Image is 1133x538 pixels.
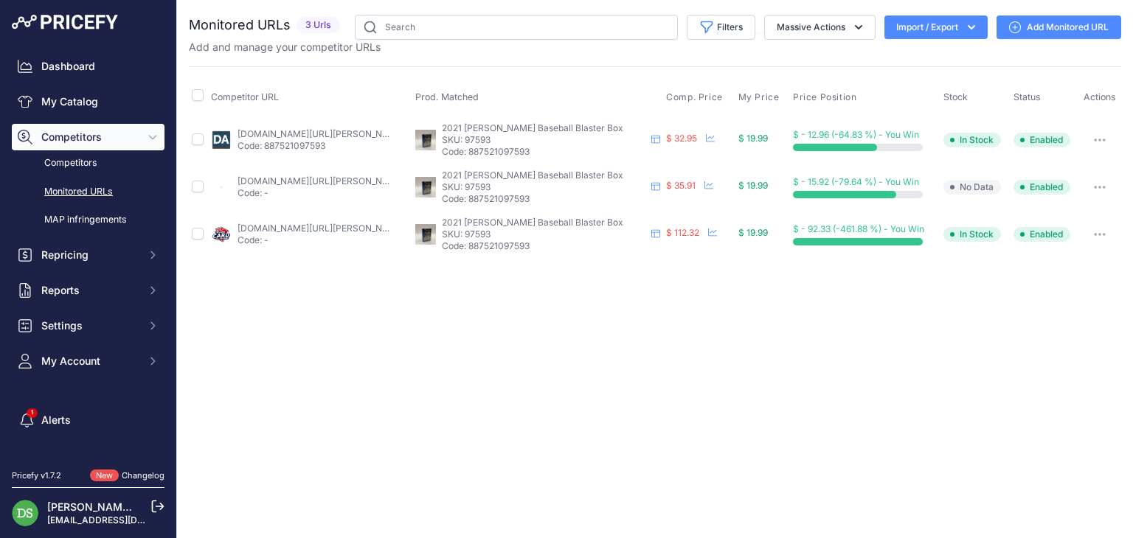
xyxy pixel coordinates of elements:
[1014,91,1041,102] span: Status
[793,129,919,140] span: $ - 12.96 (-64.83 %) - You Win
[189,40,381,55] p: Add and manage your competitor URLs
[12,88,164,115] a: My Catalog
[238,140,391,152] p: Code: 887521097593
[12,277,164,304] button: Reports
[997,15,1121,39] a: Add Monitored URL
[793,91,856,103] span: Price Position
[666,227,699,238] span: $ 112.32
[238,175,404,186] a: [DOMAIN_NAME][URL][PERSON_NAME]
[12,242,164,268] button: Repricing
[12,179,164,205] a: Monitored URLs
[12,150,164,176] a: Competitors
[666,91,723,103] span: Comp. Price
[1014,180,1070,195] span: Enabled
[41,318,138,333] span: Settings
[355,15,678,40] input: Search
[442,181,645,193] p: SKU: 97593
[90,469,119,482] span: New
[12,15,118,29] img: Pricefy Logo
[122,470,164,481] a: Changelog
[738,91,780,103] span: My Price
[12,407,164,433] a: Alerts
[943,180,1001,195] span: No Data
[12,207,164,233] a: MAP infringements
[12,53,164,489] nav: Sidebar
[442,170,623,181] span: 2021 [PERSON_NAME] Baseball Blaster Box
[1084,91,1116,102] span: Actions
[442,134,645,146] p: SKU: 97593
[793,91,859,103] button: Price Position
[738,227,768,238] span: $ 19.99
[41,248,138,262] span: Repricing
[297,17,340,34] span: 3 Urls
[12,53,164,80] a: Dashboard
[442,193,645,205] p: Code: 887521097593
[943,133,1001,147] span: In Stock
[943,91,968,102] span: Stock
[41,283,138,298] span: Reports
[442,228,645,240] p: SKU: 97593
[666,133,697,144] span: $ 32.95
[41,354,138,368] span: My Account
[12,312,164,339] button: Settings
[211,91,279,102] span: Competitor URL
[738,133,768,144] span: $ 19.99
[738,91,783,103] button: My Price
[12,469,61,482] div: Pricefy v1.7.2
[666,180,696,191] span: $ 35.91
[415,91,479,102] span: Prod. Matched
[442,217,623,228] span: 2021 [PERSON_NAME] Baseball Blaster Box
[47,500,150,513] a: [PERSON_NAME] Mr.
[442,122,623,133] span: 2021 [PERSON_NAME] Baseball Blaster Box
[666,91,726,103] button: Comp. Price
[189,15,291,35] h2: Monitored URLs
[238,223,404,234] a: [DOMAIN_NAME][URL][PERSON_NAME]
[12,348,164,374] button: My Account
[738,180,768,191] span: $ 19.99
[1014,227,1070,242] span: Enabled
[238,234,391,246] p: Code: -
[1014,133,1070,147] span: Enabled
[12,124,164,150] button: Competitors
[793,176,919,187] span: $ - 15.92 (-79.64 %) - You Win
[687,15,755,40] button: Filters
[793,223,924,234] span: $ - 92.33 (-461.88 %) - You Win
[442,146,645,158] p: Code: 887521097593
[943,227,1001,242] span: In Stock
[238,187,391,199] p: Code: -
[764,15,876,40] button: Massive Actions
[41,130,138,144] span: Competitors
[47,514,201,525] a: [EMAIL_ADDRESS][DOMAIN_NAME]
[442,240,645,252] p: Code: 887521097593
[238,128,404,139] a: [DOMAIN_NAME][URL][PERSON_NAME]
[884,15,988,39] button: Import / Export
